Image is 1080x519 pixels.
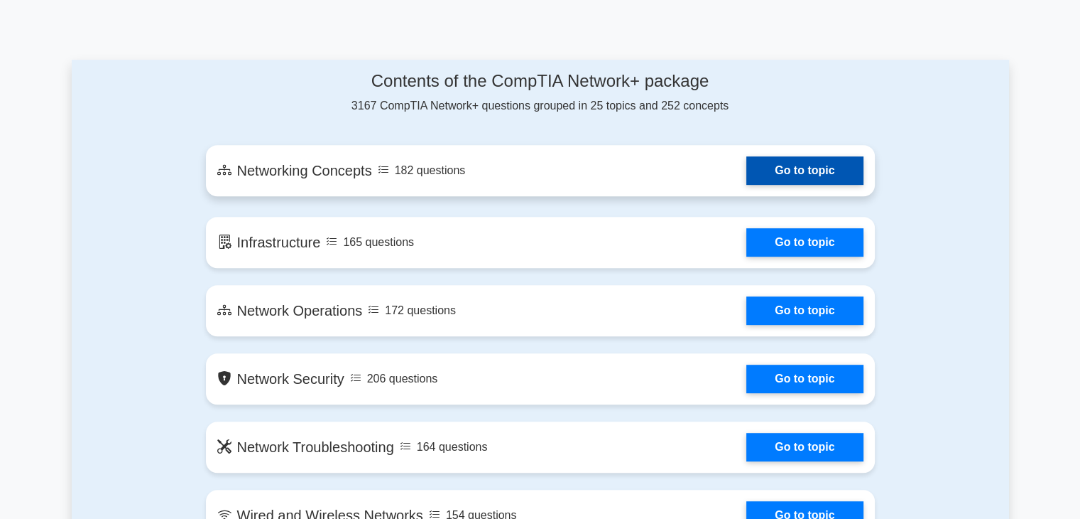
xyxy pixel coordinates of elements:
[206,71,875,114] div: 3167 CompTIA Network+ questions grouped in 25 topics and 252 concepts
[746,365,863,393] a: Go to topic
[746,228,863,257] a: Go to topic
[206,71,875,92] h4: Contents of the CompTIA Network+ package
[746,156,863,185] a: Go to topic
[746,433,863,461] a: Go to topic
[746,296,863,325] a: Go to topic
